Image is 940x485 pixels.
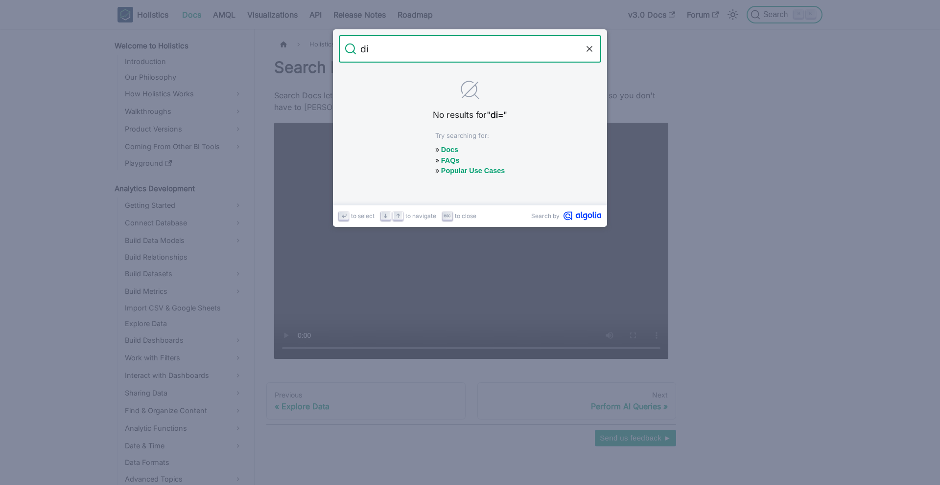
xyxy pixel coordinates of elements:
[584,43,595,55] button: Clear the query
[441,146,458,154] button: Docs
[564,211,601,220] svg: Algolia
[435,131,505,140] p: Try searching for :
[441,167,505,175] button: Popular Use Cases
[531,211,560,220] span: Search by
[365,109,575,121] p: No results for " "
[491,110,503,120] strong: di=
[351,211,375,220] span: to select
[405,211,436,220] span: to navigate
[444,212,451,220] svg: Escape key
[395,212,402,220] svg: Arrow up
[340,212,348,220] svg: Enter key
[356,35,584,63] input: Search docs
[455,211,476,220] span: to close
[531,211,601,220] a: Search byAlgolia
[441,156,460,164] button: FAQs
[382,212,389,220] svg: Arrow down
